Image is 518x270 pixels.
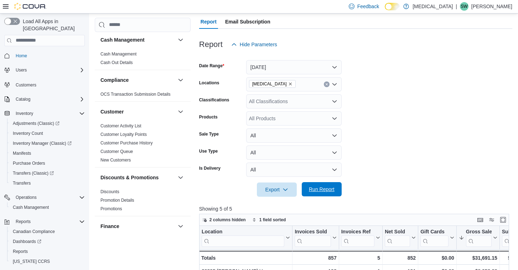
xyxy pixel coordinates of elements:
a: Customer Queue [100,149,133,154]
button: Operations [1,192,88,202]
input: Dark Mode [385,3,400,10]
p: Showing 5 of 5 [199,205,512,212]
span: Transfers [10,179,85,187]
span: Inventory Count [10,129,85,138]
label: Products [199,114,218,120]
span: [MEDICAL_DATA] [252,80,287,88]
span: Operations [13,193,85,202]
span: Users [13,66,85,74]
label: Locations [199,80,219,86]
button: Manifests [7,148,88,158]
a: Manifests [10,149,34,158]
button: [US_STATE] CCRS [7,256,88,266]
button: Catalog [1,94,88,104]
span: Promotions [100,206,122,212]
button: All [246,145,342,160]
a: Customers [13,81,39,89]
span: Transfers (Classic) [13,170,54,176]
div: Gift Cards [420,229,449,235]
button: Canadian Compliance [7,227,88,237]
h3: Cash Management [100,36,145,43]
h3: Report [199,40,223,49]
button: 2 columns hidden [200,216,249,224]
div: Invoices Sold [295,229,331,235]
span: Transfers [13,180,31,186]
span: Adjustments (Classic) [10,119,85,128]
button: Net Sold [385,229,416,247]
div: Invoices Sold [295,229,331,247]
span: Cash Out Details [100,60,133,65]
button: Finance [176,222,185,231]
button: Open list of options [332,99,337,104]
a: Transfers (Classic) [7,168,88,178]
a: Inventory Manager (Classic) [10,139,74,148]
span: Customer Purchase History [100,140,153,146]
span: Cash Management [10,203,85,212]
span: OCS Transaction Submission Details [100,91,171,97]
a: Purchase Orders [10,159,48,168]
span: Manifests [10,149,85,158]
button: Finance [100,223,175,230]
div: Net Sold [385,229,410,235]
span: Reports [13,249,28,254]
span: Customers [16,82,36,88]
a: Inventory Manager (Classic) [7,138,88,148]
button: Inventory [13,109,36,118]
div: Customer [95,122,191,167]
button: Customer [100,108,175,115]
a: Promotion Details [100,198,134,203]
div: Invoices Ref [341,229,374,235]
span: Discounts [100,189,119,195]
span: Inventory [13,109,85,118]
button: Cash Management [7,202,88,212]
div: Gross Sales [466,229,492,235]
span: Report [201,15,217,29]
a: Cash Management [100,52,136,57]
button: Compliance [100,76,175,84]
span: Cash Management [100,51,136,57]
a: Dashboards [7,237,88,247]
button: Users [13,66,30,74]
button: Enter fullscreen [499,216,507,224]
span: [US_STATE] CCRS [13,259,50,264]
div: Gift Card Sales [420,229,449,247]
div: $31,691.15 [459,254,497,262]
button: Display options [487,216,496,224]
a: OCS Transaction Submission Details [100,92,171,97]
h3: Customer [100,108,124,115]
button: Reports [1,217,88,227]
span: Inventory Count [13,131,43,136]
span: Hide Parameters [240,41,277,48]
button: Invoices Sold [295,229,336,247]
span: 1 field sorted [259,217,286,223]
label: Is Delivery [199,165,221,171]
button: Run Report [302,182,342,196]
button: 1 field sorted [249,216,289,224]
h3: Compliance [100,76,129,84]
button: Remove Muse from selection in this group [288,82,292,86]
span: New Customers [100,157,131,163]
button: Open list of options [332,116,337,121]
button: Discounts & Promotions [176,173,185,182]
div: 852 [385,254,416,262]
span: Inventory Manager (Classic) [13,141,72,146]
a: Transfers (Classic) [10,169,57,178]
span: Feedback [357,3,379,10]
button: Cash Management [176,36,185,44]
label: Use Type [199,148,218,154]
span: Catalog [16,96,30,102]
div: Location [202,229,284,247]
a: Customer Activity List [100,123,141,128]
button: Purchase Orders [7,158,88,168]
button: Gift Cards [420,229,454,247]
button: Inventory Count [7,128,88,138]
button: Operations [13,193,40,202]
div: Gross Sales [466,229,492,247]
span: Purchase Orders [10,159,85,168]
button: All [246,163,342,177]
a: New Customers [100,158,131,163]
span: Operations [16,195,37,200]
button: Clear input [324,81,330,87]
div: Discounts & Promotions [95,187,191,216]
a: Home [13,52,30,60]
